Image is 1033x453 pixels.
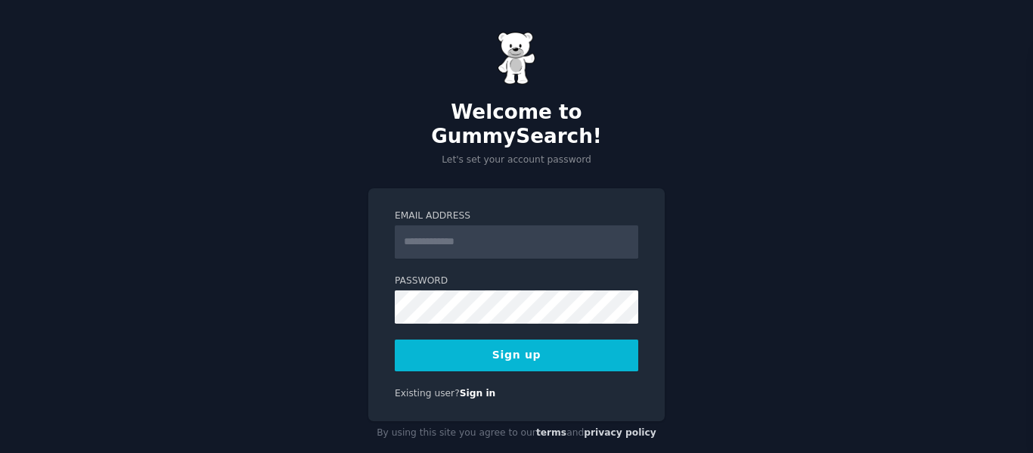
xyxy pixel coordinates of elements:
label: Password [395,275,638,288]
img: Gummy Bear [498,32,535,85]
span: Existing user? [395,388,460,399]
a: privacy policy [584,427,656,438]
label: Email Address [395,209,638,223]
a: terms [536,427,566,438]
p: Let's set your account password [368,154,665,167]
button: Sign up [395,340,638,371]
a: Sign in [460,388,496,399]
h2: Welcome to GummySearch! [368,101,665,148]
div: By using this site you agree to our and [368,421,665,445]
